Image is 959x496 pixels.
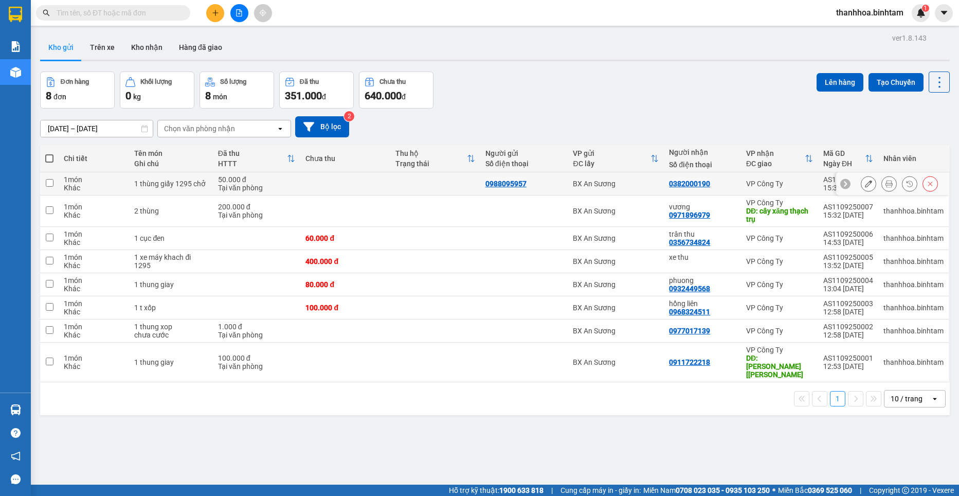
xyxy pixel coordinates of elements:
[64,261,124,270] div: Khác
[669,276,736,285] div: phuong
[218,331,296,339] div: Tại văn phòng
[573,180,659,188] div: BX An Sương
[64,211,124,219] div: Khác
[64,285,124,293] div: Khác
[883,234,944,242] div: thanhhoa.binhtam
[485,160,563,168] div: Số điện thoại
[643,485,770,496] span: Miền Nam
[823,354,873,362] div: AS1109250001
[669,211,710,219] div: 0971896979
[365,90,402,102] span: 640.000
[883,257,944,265] div: thanhhoa.binhtam
[808,486,852,494] strong: 0369 525 060
[164,123,235,134] div: Chọn văn phòng nhận
[40,35,82,60] button: Kho gửi
[200,72,274,109] button: Số lượng8món
[285,90,322,102] span: 351.000
[125,90,131,102] span: 0
[485,149,563,157] div: Người gửi
[218,323,296,331] div: 1.000 đ
[883,327,944,335] div: thanhhoa.binhtam
[741,145,818,172] th: Toggle SortBy
[205,90,211,102] span: 8
[53,93,66,101] span: đơn
[939,8,949,17] span: caret-down
[64,154,124,163] div: Chi tiết
[64,203,124,211] div: 1 món
[669,230,736,238] div: trân thu
[82,35,123,60] button: Trên xe
[746,257,813,265] div: VP Công Ty
[133,93,141,101] span: kg
[746,346,813,354] div: VP Công Ty
[295,116,349,137] button: Bộ lọc
[746,199,813,207] div: VP Công Ty
[772,488,775,492] span: ⚪️
[259,9,266,16] span: aim
[823,238,873,246] div: 14:53 [DATE]
[746,149,805,157] div: VP nhận
[134,180,207,188] div: 1 thùng giấy 1295 chở
[573,358,659,366] div: BX An Sương
[64,354,124,362] div: 1 món
[230,4,248,22] button: file-add
[823,331,873,339] div: 12:58 [DATE]
[134,149,207,157] div: Tên món
[883,304,944,312] div: thanhhoa.binhtam
[861,176,876,191] div: Sửa đơn hàng
[120,72,194,109] button: Khối lượng0kg
[64,175,124,184] div: 1 món
[573,207,659,215] div: BX An Sương
[305,304,385,312] div: 100.000 đ
[236,9,243,16] span: file-add
[823,299,873,308] div: AS1109250003
[140,78,172,85] div: Khối lượng
[322,93,326,101] span: đ
[818,145,878,172] th: Toggle SortBy
[11,474,21,484] span: message
[64,238,124,246] div: Khác
[669,285,710,293] div: 0932449568
[568,145,664,172] th: Toggle SortBy
[823,149,865,157] div: Mã GD
[64,230,124,238] div: 1 món
[134,331,207,339] div: chưa cước
[573,149,650,157] div: VP gửi
[64,299,124,308] div: 1 món
[123,35,171,60] button: Kho nhận
[830,391,845,406] button: 1
[551,485,553,496] span: |
[305,154,385,163] div: Chưa thu
[10,67,21,78] img: warehouse-icon
[344,111,354,121] sup: 2
[573,304,659,312] div: BX An Sương
[746,207,813,223] div: DĐ: cây xăng thạch trụ
[883,154,944,163] div: Nhân viên
[883,358,944,366] div: thanhhoa.binhtam
[746,234,813,242] div: VP Công Ty
[823,308,873,316] div: 12:58 [DATE]
[573,234,659,242] div: BX An Sương
[449,485,544,496] span: Hỗ trợ kỹ thuật:
[305,234,385,242] div: 60.000 đ
[10,41,21,52] img: solution-icon
[305,257,385,265] div: 400.000 đ
[823,160,865,168] div: Ngày ĐH
[64,253,124,261] div: 1 món
[218,203,296,211] div: 200.000 đ
[823,230,873,238] div: AS1109250006
[220,78,246,85] div: Số lượng
[935,4,953,22] button: caret-down
[134,234,207,242] div: 1 cục đen
[669,327,710,335] div: 0977017139
[390,145,480,172] th: Toggle SortBy
[891,394,922,404] div: 10 / trang
[134,160,207,168] div: Ghi chú
[212,9,219,16] span: plus
[669,358,710,366] div: 0911722218
[499,486,544,494] strong: 1900 633 818
[10,404,21,415] img: warehouse-icon
[64,362,124,370] div: Khác
[218,362,296,370] div: Tại văn phòng
[916,8,926,17] img: icon-new-feature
